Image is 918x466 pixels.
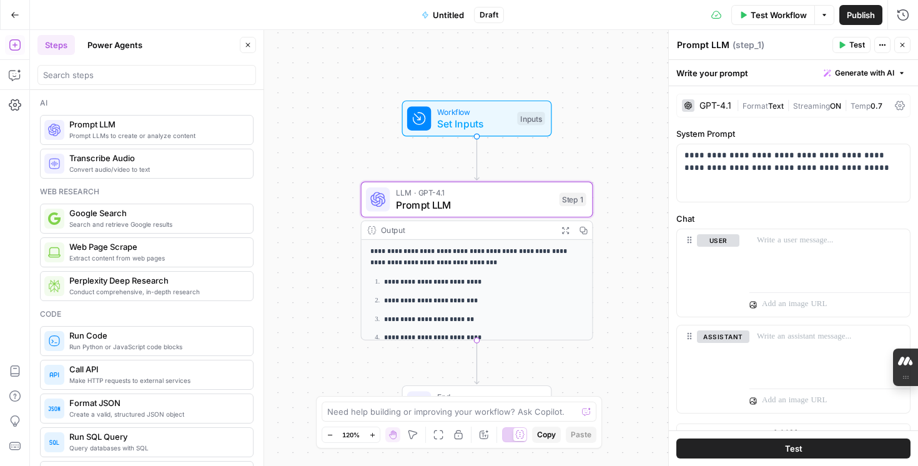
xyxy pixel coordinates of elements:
[676,127,911,140] label: System Prompt
[835,67,894,79] span: Generate with AI
[69,329,243,342] span: Run Code
[785,442,802,455] span: Test
[793,101,830,111] span: Streaming
[830,101,841,111] span: ON
[768,101,784,111] span: Text
[784,99,793,111] span: |
[733,39,764,51] span: ( step_1 )
[40,186,254,197] div: Web research
[669,60,918,86] div: Write your prompt
[40,97,254,109] div: Ai
[69,397,243,409] span: Format JSON
[437,390,539,402] span: End
[433,9,464,21] span: Untitled
[851,101,871,111] span: Temp
[69,430,243,443] span: Run SQL Query
[475,340,479,384] g: Edge from step_1 to end
[69,152,243,164] span: Transcribe Audio
[697,330,749,343] button: assistant
[676,424,911,442] button: Add Message
[537,429,556,440] span: Copy
[69,253,243,263] span: Extract content from web pages
[437,116,511,131] span: Set Inputs
[676,439,911,459] button: Test
[839,5,882,25] button: Publish
[414,5,471,25] button: Untitled
[361,101,593,137] div: WorkflowSet InputsInputs
[571,429,591,440] span: Paste
[69,409,243,419] span: Create a valid, structured JSON object
[677,229,739,317] div: user
[69,131,243,141] span: Prompt LLMs to create or analyze content
[437,106,511,117] span: Workflow
[475,137,479,181] g: Edge from start to step_1
[560,193,586,207] div: Step 1
[841,99,851,111] span: |
[871,101,882,111] span: 0.7
[342,430,360,440] span: 120%
[832,37,871,53] button: Test
[819,65,911,81] button: Generate with AI
[69,287,243,297] span: Conduct comprehensive, in-depth research
[69,240,243,253] span: Web Page Scrape
[381,224,552,236] div: Output
[40,309,254,320] div: Code
[697,234,739,247] button: user
[480,9,498,21] span: Draft
[772,427,826,439] span: Add Message
[69,207,243,219] span: Google Search
[736,99,743,111] span: |
[396,187,553,199] span: LLM · GPT-4.1
[396,197,553,212] span: Prompt LLM
[361,385,593,422] div: EndOutput
[69,118,243,131] span: Prompt LLM
[677,325,739,413] div: assistant
[69,342,243,352] span: Run Python or JavaScript code blocks
[69,164,243,174] span: Convert audio/video to text
[849,39,865,51] span: Test
[699,101,731,110] div: GPT-4.1
[532,427,561,443] button: Copy
[751,9,807,21] span: Test Workflow
[731,5,814,25] button: Test Workflow
[69,443,243,453] span: Query databases with SQL
[43,69,250,81] input: Search steps
[37,35,75,55] button: Steps
[69,274,243,287] span: Perplexity Deep Research
[677,39,729,51] textarea: Prompt LLM
[566,427,596,443] button: Paste
[847,9,875,21] span: Publish
[69,363,243,375] span: Call API
[69,219,243,229] span: Search and retrieve Google results
[676,212,911,225] label: Chat
[743,101,768,111] span: Format
[80,35,150,55] button: Power Agents
[69,375,243,385] span: Make HTTP requests to external services
[517,112,545,126] div: Inputs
